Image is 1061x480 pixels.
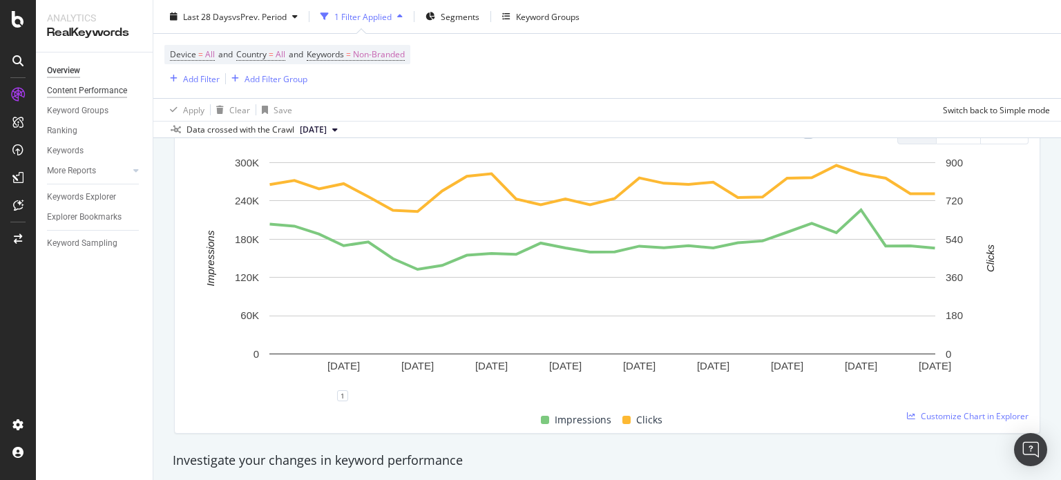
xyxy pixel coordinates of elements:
[211,99,250,121] button: Clear
[204,230,216,286] text: Impressions
[475,360,508,372] text: [DATE]
[516,10,580,22] div: Keyword Groups
[47,11,142,25] div: Analytics
[984,244,996,271] text: Clicks
[47,124,77,138] div: Ranking
[946,309,963,321] text: 180
[47,210,122,224] div: Explorer Bookmarks
[921,410,1029,422] span: Customize Chart in Explorer
[235,195,259,207] text: 240K
[198,48,203,60] span: =
[946,271,963,283] text: 360
[183,10,232,22] span: Last 28 Days
[47,144,84,158] div: Keywords
[623,360,656,372] text: [DATE]
[907,410,1029,422] a: Customize Chart in Explorer
[245,73,307,84] div: Add Filter Group
[300,124,327,136] span: 2025 Oct. 2nd
[232,10,287,22] span: vs Prev. Period
[236,48,267,60] span: Country
[401,360,434,372] text: [DATE]
[240,309,259,321] text: 60K
[346,48,351,60] span: =
[47,210,143,224] a: Explorer Bookmarks
[845,360,877,372] text: [DATE]
[235,157,259,169] text: 300K
[164,70,220,87] button: Add Filter
[943,104,1050,115] div: Switch back to Simple mode
[235,271,259,283] text: 120K
[254,348,259,360] text: 0
[47,25,142,41] div: RealKeywords
[420,6,485,28] button: Segments
[47,190,116,204] div: Keywords Explorer
[218,48,233,60] span: and
[334,10,392,22] div: 1 Filter Applied
[186,155,1018,396] svg: A chart.
[946,157,963,169] text: 900
[47,64,143,78] a: Overview
[327,360,360,372] text: [DATE]
[946,233,963,245] text: 540
[289,48,303,60] span: and
[337,390,348,401] div: 1
[946,348,951,360] text: 0
[697,360,729,372] text: [DATE]
[1014,433,1047,466] div: Open Intercom Messenger
[294,122,343,138] button: [DATE]
[47,190,143,204] a: Keywords Explorer
[256,99,292,121] button: Save
[229,104,250,115] div: Clear
[47,84,127,98] div: Content Performance
[47,144,143,158] a: Keywords
[183,73,220,84] div: Add Filter
[47,236,117,251] div: Keyword Sampling
[47,236,143,251] a: Keyword Sampling
[269,48,274,60] span: =
[274,104,292,115] div: Save
[164,6,303,28] button: Last 28 DaysvsPrev. Period
[937,99,1050,121] button: Switch back to Simple mode
[441,10,479,22] span: Segments
[636,412,662,428] span: Clicks
[47,104,108,118] div: Keyword Groups
[205,45,215,64] span: All
[47,104,143,118] a: Keyword Groups
[47,164,129,178] a: More Reports
[183,104,204,115] div: Apply
[47,124,143,138] a: Ranking
[555,412,611,428] span: Impressions
[497,6,585,28] button: Keyword Groups
[47,84,143,98] a: Content Performance
[235,233,259,245] text: 180K
[919,360,951,372] text: [DATE]
[164,99,204,121] button: Apply
[226,70,307,87] button: Add Filter Group
[187,124,294,136] div: Data crossed with the Crawl
[353,45,405,64] span: Non-Branded
[276,45,285,64] span: All
[315,6,408,28] button: 1 Filter Applied
[946,195,963,207] text: 720
[307,48,344,60] span: Keywords
[47,64,80,78] div: Overview
[173,452,1042,470] div: Investigate your changes in keyword performance
[549,360,582,372] text: [DATE]
[771,360,803,372] text: [DATE]
[47,164,96,178] div: More Reports
[170,48,196,60] span: Device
